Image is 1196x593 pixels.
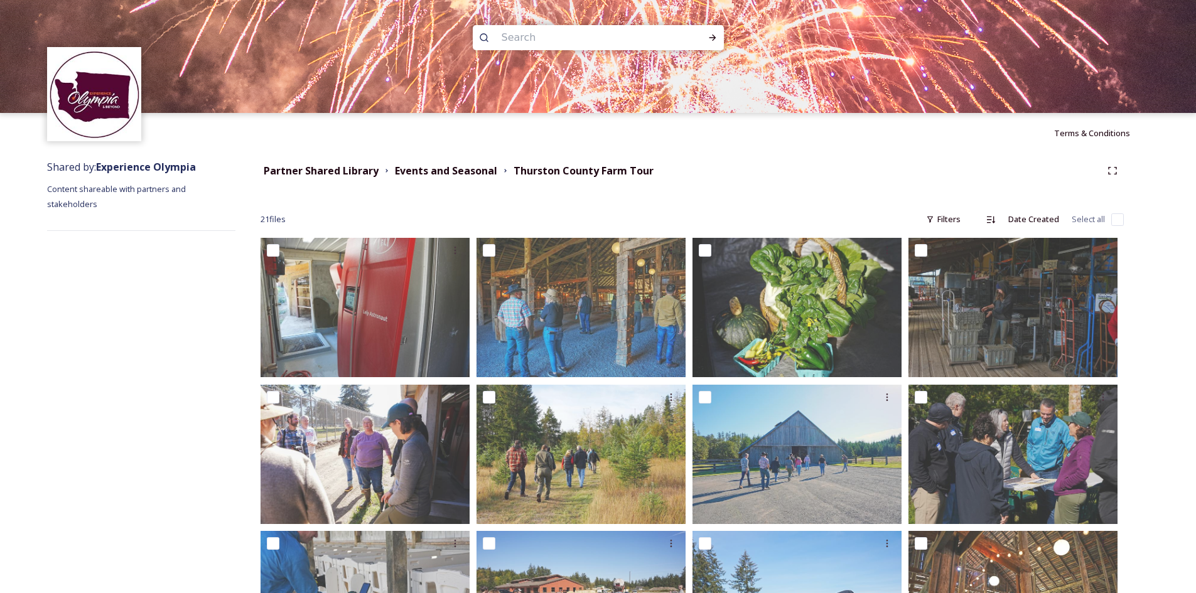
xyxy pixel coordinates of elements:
[395,164,497,178] strong: Events and Seasonal
[908,385,1118,524] img: TC Farm Tour (67 of 146).jpg
[920,207,967,232] div: Filters
[692,238,902,377] img: TC Farm Tour (39 of 146).jpg
[261,238,470,377] img: TC Farm Tour (118 of 146).jpg
[477,385,686,524] img: TC Farm Tour (17 of 146).jpg
[1054,127,1130,139] span: Terms & Conditions
[908,238,1118,377] img: TC Farm Tour (49 of 146).jpg
[1072,213,1105,225] span: Select all
[1054,126,1149,141] a: Terms & Conditions
[264,164,379,178] strong: Partner Shared Library
[477,238,686,377] img: TC Farm Tour (140 of 146).jpg
[1002,207,1065,232] div: Date Created
[47,160,196,174] span: Shared by:
[47,183,188,210] span: Content shareable with partners and stakeholders
[261,213,286,225] span: 21 file s
[261,385,470,524] img: TC Farm Tour (114 of 146).jpg
[49,49,140,140] img: download.jpeg
[692,385,902,524] img: TC Farm Tour (136 of 146).jpg
[96,160,196,174] strong: Experience Olympia
[514,164,654,178] strong: Thurston County Farm Tour
[495,24,667,51] input: Search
